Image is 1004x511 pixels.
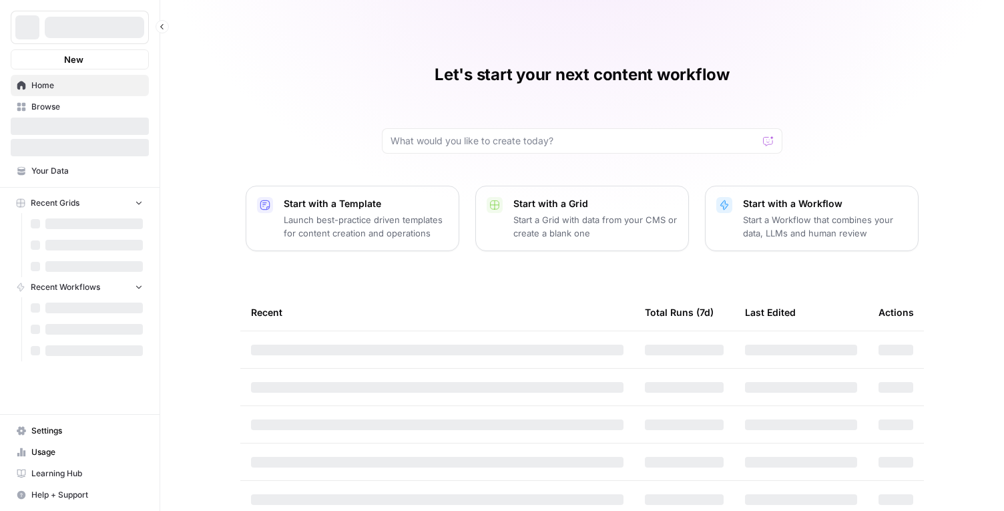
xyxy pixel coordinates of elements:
[11,160,149,182] a: Your Data
[11,442,149,463] a: Usage
[31,489,143,501] span: Help + Support
[391,134,758,148] input: What would you like to create today?
[11,96,149,118] a: Browse
[31,425,143,437] span: Settings
[31,446,143,458] span: Usage
[284,197,448,210] p: Start with a Template
[745,294,796,331] div: Last Edited
[11,484,149,506] button: Help + Support
[11,75,149,96] a: Home
[284,213,448,240] p: Launch best-practice driven templates for content creation and operations
[878,294,914,331] div: Actions
[31,197,79,209] span: Recent Grids
[31,79,143,92] span: Home
[11,463,149,484] a: Learning Hub
[705,186,919,251] button: Start with a WorkflowStart a Workflow that combines your data, LLMs and human review
[645,294,714,331] div: Total Runs (7d)
[31,101,143,113] span: Browse
[513,213,678,240] p: Start a Grid with data from your CMS or create a blank one
[743,213,907,240] p: Start a Workflow that combines your data, LLMs and human review
[513,197,678,210] p: Start with a Grid
[251,294,623,331] div: Recent
[11,193,149,213] button: Recent Grids
[11,49,149,69] button: New
[475,186,689,251] button: Start with a GridStart a Grid with data from your CMS or create a blank one
[246,186,459,251] button: Start with a TemplateLaunch best-practice driven templates for content creation and operations
[743,197,907,210] p: Start with a Workflow
[31,165,143,177] span: Your Data
[31,468,143,480] span: Learning Hub
[31,281,100,293] span: Recent Workflows
[11,277,149,297] button: Recent Workflows
[64,53,83,66] span: New
[11,420,149,442] a: Settings
[435,64,730,86] h1: Let's start your next content workflow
